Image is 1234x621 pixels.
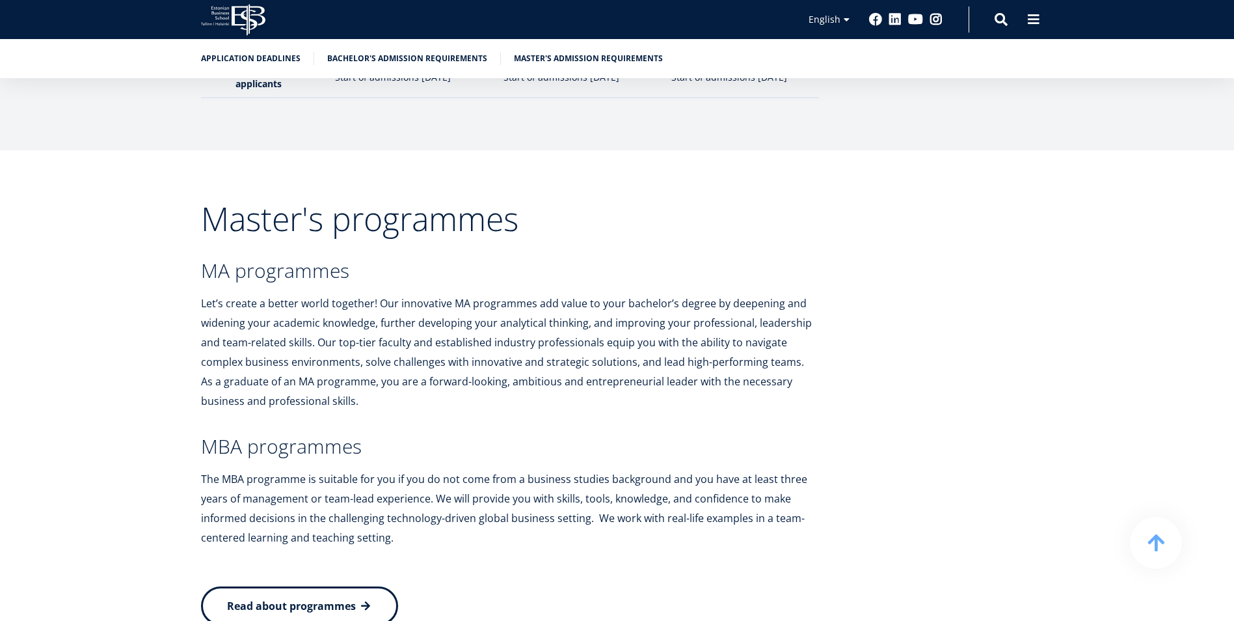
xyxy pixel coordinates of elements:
p: The MBA programme is suitable for you if you do not come from a business studies background and y... [201,469,819,547]
a: Facebook [869,13,882,26]
td: Start of admissions [DATE] [477,59,646,98]
a: Instagram [930,13,943,26]
a: Youtube [908,13,923,26]
a: Linkedin [889,13,902,26]
a: Master's admission requirements [514,52,663,65]
h3: MA programmes [201,261,819,281]
td: Start of admissions [DATE] [646,59,819,98]
h2: Master's programmes [201,202,819,235]
h3: MBA programmes [201,437,819,456]
p: As a graduate of an MA programme, you are a forward-looking, ambitious and entrepreneurial leader... [201,372,819,411]
a: Application deadlines [201,52,301,65]
p: Let’s create a better world together! Our innovative MA programmes add value to your bachelor’s d... [201,294,819,372]
strong: applicants [235,77,282,90]
span: Read about programmes [227,599,356,613]
a: Bachelor's admission requirements [327,52,487,65]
